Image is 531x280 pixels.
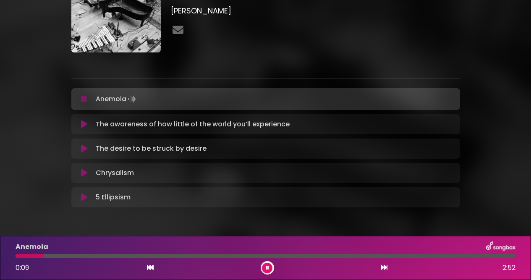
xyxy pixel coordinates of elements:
p: Anemoia [96,93,138,105]
img: waveform4.gif [126,93,138,105]
p: The desire to be struck by desire [96,144,207,154]
h3: [PERSON_NAME] [171,6,460,16]
p: 5 Ellipsism [96,192,131,202]
p: The awareness of how little of the world you’ll experience [96,119,290,129]
p: Chrysalism [96,168,134,178]
p: Anemoia [16,242,48,252]
img: songbox-logo-white.png [486,241,515,252]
